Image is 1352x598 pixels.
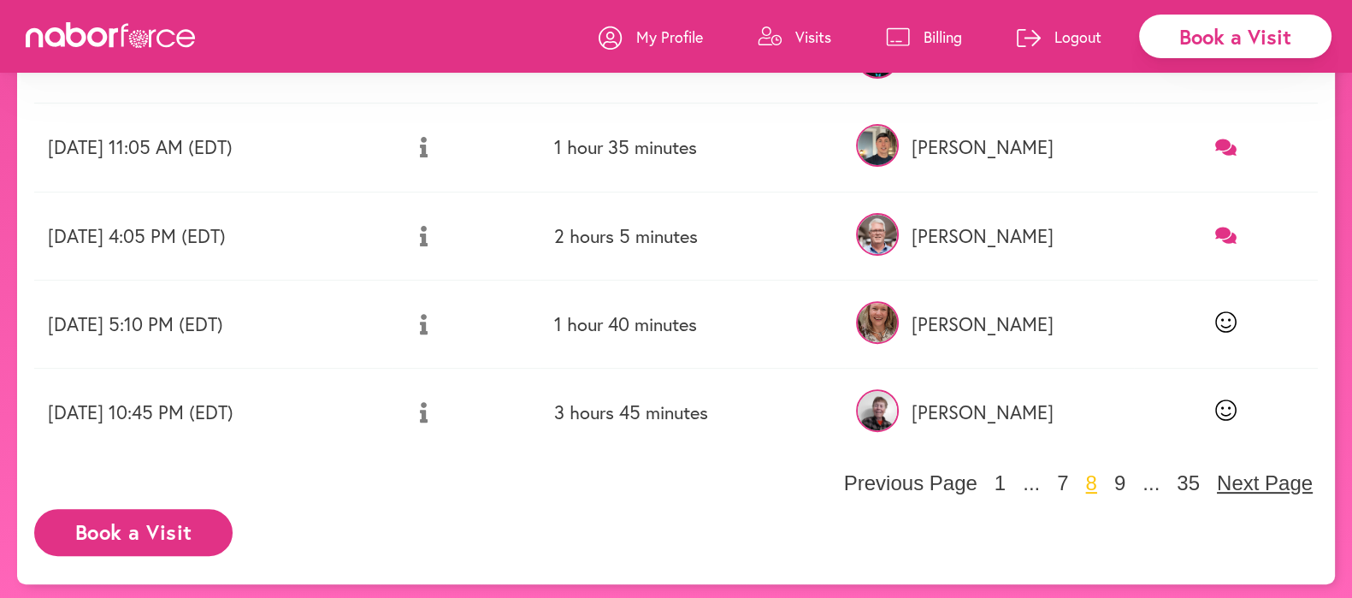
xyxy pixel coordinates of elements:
button: 9 [1109,471,1131,496]
button: Previous Page [839,471,983,496]
button: Book a Visit [34,509,233,556]
p: [PERSON_NAME] [859,225,1120,247]
img: StGB3ONkTouWuEkM5xZO [856,213,899,256]
p: [PERSON_NAME] [859,313,1120,335]
button: ... [1018,471,1045,496]
p: My Profile [636,27,703,47]
td: 3 hours 45 minutes [540,369,845,457]
button: 1 [989,471,1011,496]
td: [DATE] 10:45 PM (EDT) [34,369,393,457]
img: RrZ5n7UBQHqyBFW77Di8 [856,124,899,167]
td: 1 hour 35 minutes [540,104,845,192]
p: Logout [1054,27,1101,47]
p: [PERSON_NAME] [859,401,1120,423]
img: zPpYtdMMQzycPbKFN5AX [856,301,899,344]
a: Book a Visit [34,522,233,538]
td: [DATE] 11:05 AM (EDT) [34,104,393,192]
div: Book a Visit [1139,15,1331,58]
td: [DATE] 5:10 PM (EDT) [34,280,393,368]
a: My Profile [599,11,703,62]
p: [PERSON_NAME] [859,136,1120,158]
button: ... [1137,471,1165,496]
button: 35 [1172,471,1205,496]
a: Billing [886,11,962,62]
td: 1 hour 40 minutes [540,280,845,368]
img: Se6F0Z0VQMSK0wzCVZ8T [856,389,899,432]
button: 7 [1052,471,1073,496]
p: Billing [924,27,962,47]
button: 8 [1080,471,1101,496]
td: [DATE] 4:05 PM (EDT) [34,192,393,280]
p: Visits [795,27,831,47]
td: 2 hours 5 minutes [540,192,845,280]
button: Next Page [1212,471,1318,496]
a: Visits [758,11,831,62]
a: Logout [1017,11,1101,62]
